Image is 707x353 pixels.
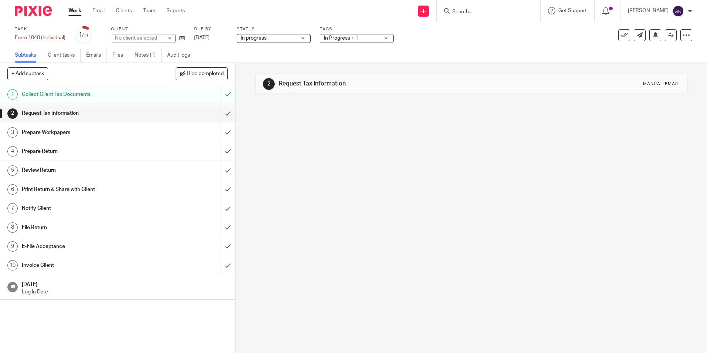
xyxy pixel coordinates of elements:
[22,260,149,271] h1: Invoice Client
[320,26,394,32] label: Tags
[179,36,185,41] i: Open client page
[7,67,48,80] button: + Add subtask
[220,199,235,218] div: Mark as done
[558,8,587,13] span: Get Support
[48,48,81,63] a: Client tasks
[241,36,267,41] span: In progress
[143,7,155,14] a: Team
[68,7,81,14] a: Work
[672,5,684,17] img: svg%3E
[22,165,149,176] h1: Review Return
[135,48,162,63] a: Notes (1)
[22,279,228,288] h1: [DATE]
[82,33,89,37] small: /11
[220,180,235,199] div: Mark as done
[7,260,18,270] div: 10
[79,31,89,39] div: 1
[194,26,227,32] label: Due by
[279,80,487,88] h1: Request Tax Information
[15,26,65,32] label: Task
[7,108,18,119] div: 2
[451,9,518,16] input: Search
[220,237,235,256] div: Mark as done
[324,36,358,41] span: In Progress + 1
[7,127,18,138] div: 3
[22,222,149,233] h1: File Return
[643,81,680,87] div: Manual email
[22,108,149,119] h1: Request Tax Information
[7,146,18,157] div: 4
[176,67,228,80] button: Hide completed
[220,161,235,179] div: Mark as done
[194,35,210,40] span: [DATE]
[166,7,185,14] a: Reports
[15,34,65,41] div: Form 1040 (Individual)
[22,146,149,157] h1: Prepare Return
[220,218,235,237] div: Mark as done
[22,127,149,138] h1: Prepare Workpapers
[665,29,677,41] a: Reassign task
[220,256,235,275] div: Mark as done
[22,288,228,296] p: Log In Date
[7,184,18,195] div: 6
[111,26,185,32] label: Client
[167,48,196,63] a: Audit logs
[263,78,275,90] div: 2
[7,89,18,100] div: 1
[15,6,52,16] img: Pixie
[86,48,107,63] a: Emails
[634,29,646,41] a: Send new email to Pinkham, Anthony R.
[220,142,235,161] div: Mark as done
[7,203,18,214] div: 7
[22,184,149,195] h1: Print Return & Share with Client
[115,34,163,42] div: No client selected
[187,71,224,77] span: Hide completed
[112,48,129,63] a: Files
[15,48,42,63] a: Subtasks
[7,165,18,176] div: 5
[22,203,149,214] h1: Notify Client
[92,7,105,14] a: Email
[220,104,235,122] div: Mark as done
[220,123,235,142] div: Mark as done
[649,29,661,41] button: Snooze task
[7,222,18,233] div: 8
[7,241,18,252] div: 9
[628,7,669,14] p: [PERSON_NAME]
[22,241,149,252] h1: E-File Acceptance
[220,85,235,104] div: Mark as to do
[116,7,132,14] a: Clients
[22,89,149,100] h1: Collect Client Tax Documents
[237,26,311,32] label: Status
